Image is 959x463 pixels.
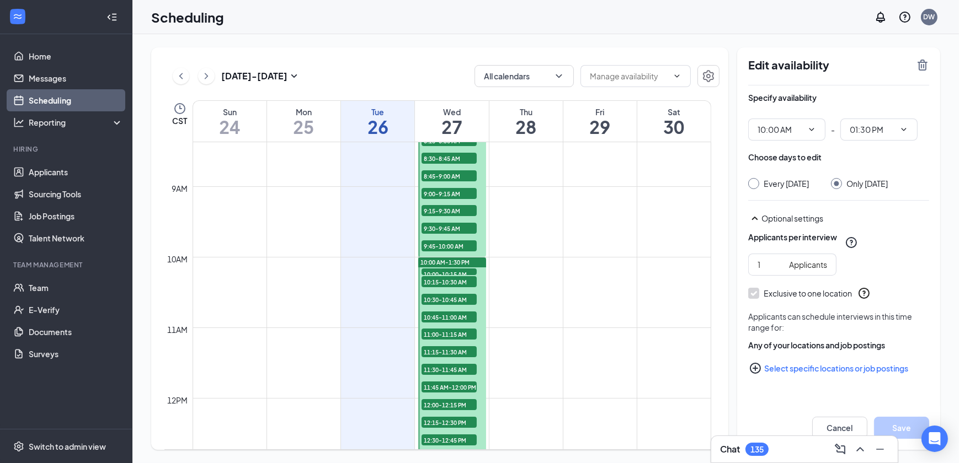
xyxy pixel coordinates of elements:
[807,125,816,134] svg: ChevronDown
[924,12,935,21] div: DW
[748,152,822,163] div: Choose days to edit
[761,213,929,224] div: Optional settings
[172,115,187,126] span: CST
[697,65,720,87] button: Settings
[422,399,477,410] span: 12:00-12:15 PM
[175,69,187,83] svg: ChevronLeft
[921,426,948,452] div: Open Intercom Messenger
[29,277,123,299] a: Team
[29,45,123,67] a: Home
[422,276,477,287] span: 10:15-10:30 AM
[637,117,711,136] h1: 30
[873,443,887,456] svg: Minimize
[748,311,929,333] div: Applicants can schedule interviews in this time range for:
[422,434,477,445] span: 12:30-12:45 PM
[764,178,809,189] div: Every [DATE]
[341,101,414,142] a: August 26, 2025
[637,106,711,117] div: Sat
[422,294,477,305] span: 10:30-10:45 AM
[12,11,23,22] svg: WorkstreamLogo
[422,268,477,279] span: 10:00-10:15 AM
[748,232,837,243] div: Applicants per interview
[563,117,637,136] h1: 29
[422,364,477,375] span: 11:30-11:45 AM
[673,72,681,80] svg: ChevronDown
[489,117,563,136] h1: 28
[13,441,24,452] svg: Settings
[422,240,477,251] span: 9:45-10:00 AM
[750,445,764,454] div: 135
[874,10,887,24] svg: Notifications
[29,227,123,249] a: Talent Network
[898,10,912,24] svg: QuestionInfo
[193,106,267,117] div: Sun
[832,440,849,458] button: ComposeMessage
[637,101,711,142] a: August 30, 2025
[166,324,190,336] div: 11am
[170,182,190,195] div: 9am
[267,106,340,117] div: Mon
[221,70,287,82] h3: [DATE] - [DATE]
[489,106,563,117] div: Thu
[871,440,889,458] button: Minimize
[846,178,888,189] div: Only [DATE]
[420,259,470,266] span: 10:00 AM-1:30 PM
[29,343,123,365] a: Surveys
[789,259,827,271] div: Applicants
[851,440,869,458] button: ChevronUp
[854,443,867,456] svg: ChevronUp
[173,102,187,115] svg: Clock
[489,101,563,142] a: August 28, 2025
[874,417,929,439] button: Save
[13,144,121,154] div: Hiring
[341,106,414,117] div: Tue
[422,205,477,216] span: 9:15-9:30 AM
[415,101,488,142] a: August 27, 2025
[193,117,267,136] h1: 24
[812,417,867,439] button: Cancel
[29,205,123,227] a: Job Postings
[415,106,488,117] div: Wed
[748,212,761,225] svg: SmallChevronUp
[845,236,858,249] svg: QuestionInfo
[748,58,909,72] h2: Edit availability
[834,443,847,456] svg: ComposeMessage
[857,287,871,300] svg: QuestionInfo
[267,101,340,142] a: August 25, 2025
[106,12,118,23] svg: Collapse
[29,117,124,128] div: Reporting
[422,153,477,164] span: 8:30-8:45 AM
[748,92,817,103] div: Specify availability
[422,381,477,392] span: 11:45 AM-12:00 PM
[748,357,929,379] button: Select specific locations or job postingsPlusCircle
[151,8,224,26] h1: Scheduling
[29,89,123,111] a: Scheduling
[590,70,668,82] input: Manage availability
[916,58,929,72] svg: TrashOutline
[749,362,762,375] svg: PlusCircle
[899,125,908,134] svg: ChevronDown
[267,117,340,136] h1: 25
[341,117,414,136] h1: 26
[422,188,477,199] span: 9:00-9:15 AM
[193,101,267,142] a: August 24, 2025
[422,329,477,340] span: 11:00-11:15 AM
[166,394,190,406] div: 12pm
[201,69,212,83] svg: ChevronRight
[720,443,740,455] h3: Chat
[748,119,929,141] div: -
[29,183,123,205] a: Sourcing Tools
[748,212,929,225] div: Optional settings
[415,117,488,136] h1: 27
[173,68,189,84] button: ChevronLeft
[287,69,301,83] svg: SmallChevronDown
[422,170,477,181] span: 8:45-9:00 AM
[29,161,123,183] a: Applicants
[13,260,121,270] div: Team Management
[422,346,477,357] span: 11:15-11:30 AM
[29,67,123,89] a: Messages
[166,253,190,265] div: 10am
[198,68,215,84] button: ChevronRight
[563,106,637,117] div: Fri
